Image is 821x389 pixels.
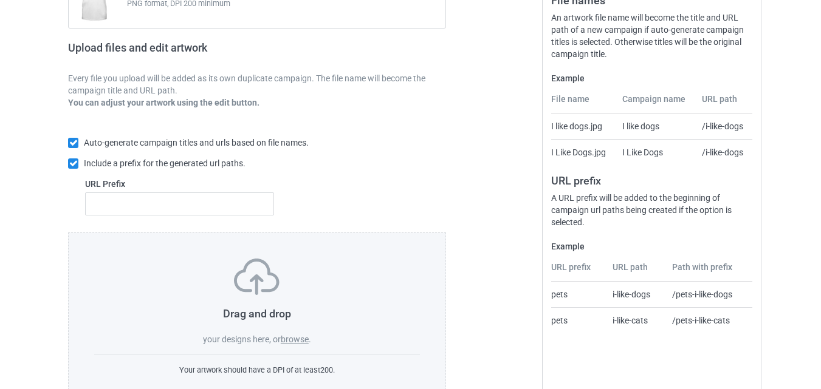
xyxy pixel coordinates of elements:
[695,113,752,139] td: /i-like-dogs
[606,261,666,282] th: URL path
[84,158,246,168] span: Include a prefix for the generated url paths.
[94,306,420,320] h3: Drag and drop
[551,113,615,139] td: I like dogs.jpg
[606,307,666,333] td: i-like-cats
[68,41,295,64] h2: Upload files and edit artwork
[179,365,335,374] span: Your artwork should have a DPI of at least 200 .
[551,93,615,113] th: File name
[551,282,606,307] td: pets
[84,138,309,147] span: Auto-generate campaign titles and urls based on file names.
[616,93,696,113] th: Campaign name
[68,72,446,96] p: Every file you upload will be added as its own duplicate campaign. The file name will become the ...
[665,282,752,307] td: /pets-i-like-dogs
[616,139,696,165] td: I Like Dogs
[551,240,752,252] label: Example
[665,307,752,333] td: /pets-i-like-cats
[606,282,666,307] td: i-like-dogs
[551,192,752,228] div: A URL prefix will be added to the beginning of campaign url paths being created if the option is ...
[551,174,752,188] h3: URL prefix
[203,334,281,344] span: your designs here, or
[695,93,752,113] th: URL path
[665,261,752,282] th: Path with prefix
[309,334,311,344] span: .
[68,98,259,107] b: You can adjust your artwork using the edit button.
[551,139,615,165] td: I Like Dogs.jpg
[551,72,752,84] label: Example
[85,178,274,190] label: URL Prefix
[695,139,752,165] td: /i-like-dogs
[551,307,606,333] td: pets
[616,113,696,139] td: I like dogs
[281,334,309,344] label: browse
[551,261,606,282] th: URL prefix
[551,12,752,60] div: An artwork file name will become the title and URL path of a new campaign if auto-generate campai...
[234,259,280,295] img: svg+xml;base64,PD94bWwgdmVyc2lvbj0iMS4wIiBlbmNvZGluZz0iVVRGLTgiPz4KPHN2ZyB3aWR0aD0iNzVweCIgaGVpZ2...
